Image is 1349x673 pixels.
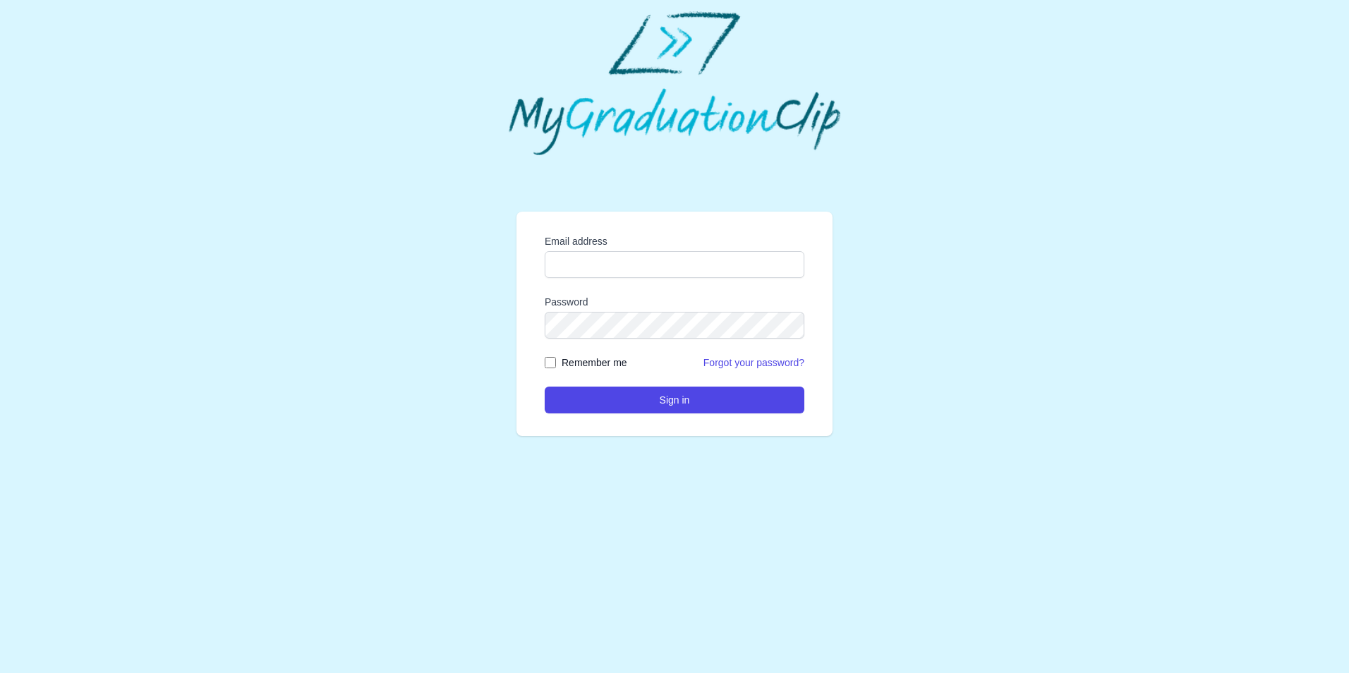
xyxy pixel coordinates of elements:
a: Forgot your password? [703,357,804,368]
img: MyGraduationClip [509,11,840,155]
label: Password [545,295,804,309]
label: Email address [545,234,804,248]
label: Remember me [562,356,627,370]
button: Sign in [545,387,804,413]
